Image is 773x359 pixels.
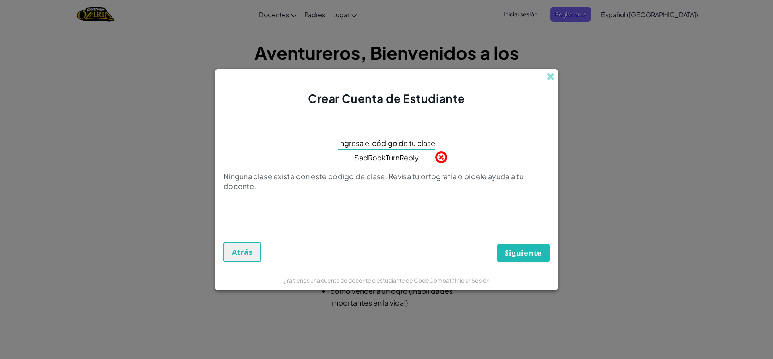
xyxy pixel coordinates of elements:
[223,172,550,191] p: Ninguna clase existe con este código de clase. Revisa tu ortografía o pidele ayuda a tu docente.
[497,244,550,262] button: Siguiente
[232,247,253,257] span: Atrás
[338,137,435,149] span: Ingresa el código de tu clase
[505,248,542,258] span: Siguiente
[308,91,465,105] span: Crear Cuenta de Estudiante
[455,277,490,284] a: Iniciar Sesión
[223,242,261,262] button: Atrás
[283,277,455,284] span: ¿Ya tienes una cuenta de docente o estudiante de CodeCombat?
